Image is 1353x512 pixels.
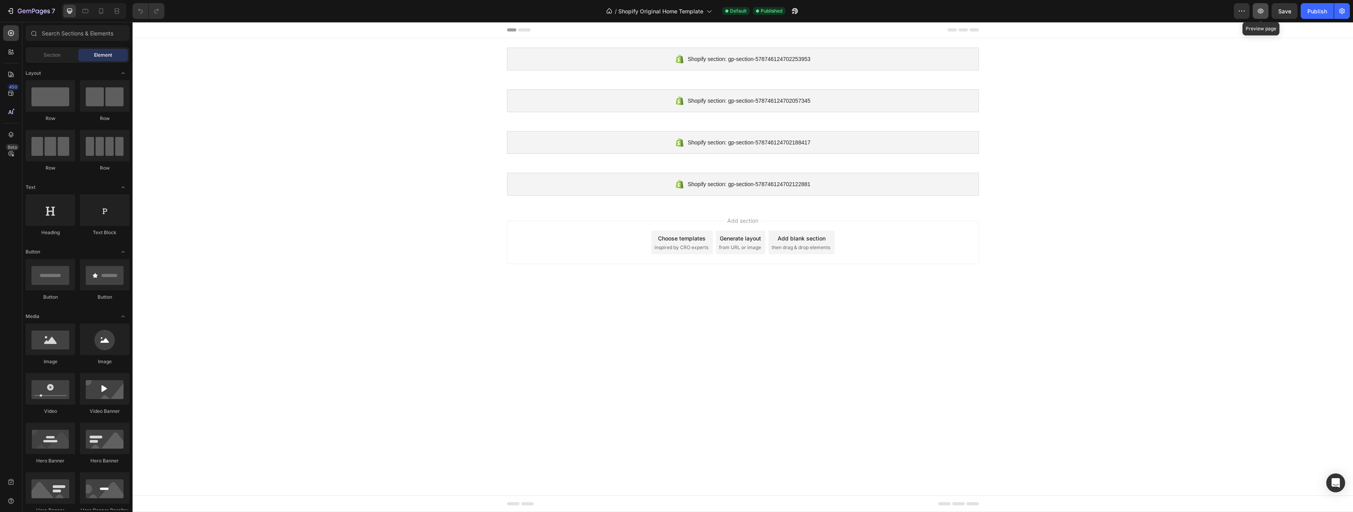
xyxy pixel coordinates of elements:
[555,32,678,42] span: Shopify section: gp-section-578746124702253953
[80,358,129,365] div: Image
[7,84,19,90] div: 450
[26,115,75,122] div: Row
[26,248,40,255] span: Button
[80,165,129,172] div: Row
[26,165,75,172] div: Row
[117,246,129,258] span: Toggle open
[26,408,75,415] div: Video
[525,212,573,220] div: Choose templates
[587,212,629,220] div: Generate layout
[80,408,129,415] div: Video Banner
[117,181,129,194] span: Toggle open
[522,222,576,229] span: inspired by CRO experts
[555,157,678,167] span: Shopify section: gp-section-578746124702122881
[80,115,129,122] div: Row
[615,7,617,15] span: /
[26,229,75,236] div: Heading
[26,25,129,41] input: Search Sections & Elements
[26,457,75,464] div: Hero Banner
[618,7,703,15] span: Shopify Original Home Template
[761,7,782,15] span: Published
[26,313,39,320] span: Media
[44,52,61,59] span: Section
[1301,3,1334,19] button: Publish
[586,222,629,229] span: from URL or image
[26,358,75,365] div: Image
[117,310,129,323] span: Toggle open
[555,116,678,125] span: Shopify section: gp-section-578746124702188417
[3,3,59,19] button: 7
[645,212,693,220] div: Add blank section
[26,294,75,301] div: Button
[1307,7,1327,15] div: Publish
[555,74,678,83] span: Shopify section: gp-section-578746124702057345
[133,22,1353,512] iframe: Design area
[6,144,19,150] div: Beta
[639,222,698,229] span: then drag & drop elements
[80,229,129,236] div: Text Block
[1272,3,1298,19] button: Save
[117,67,129,79] span: Toggle open
[592,194,629,203] span: Add section
[80,457,129,464] div: Hero Banner
[133,3,164,19] div: Undo/Redo
[94,52,112,59] span: Element
[26,184,35,191] span: Text
[26,70,41,77] span: Layout
[80,294,129,301] div: Button
[1326,473,1345,492] div: Open Intercom Messenger
[52,6,55,16] p: 7
[730,7,747,15] span: Default
[1278,8,1291,15] span: Save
